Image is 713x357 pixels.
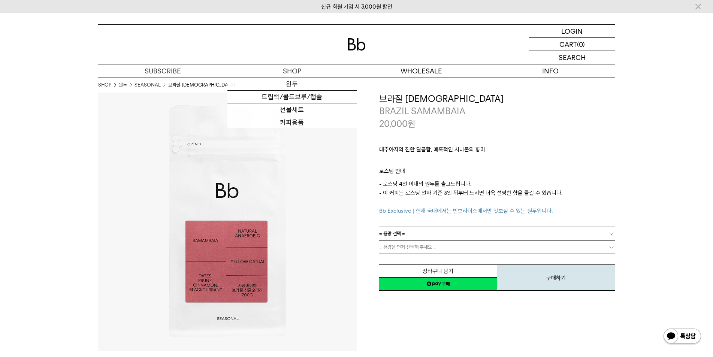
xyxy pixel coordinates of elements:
[379,167,615,179] p: 로스팅 안내
[529,38,615,51] a: CART (0)
[529,25,615,38] a: LOGIN
[98,81,111,89] a: SHOP
[379,179,615,215] p: - 로스팅 4일 이내의 원두를 출고드립니다. - 이 커피는 로스팅 일자 기준 3일 뒤부터 드시면 더욱 선명한 향을 즐길 수 있습니다.
[227,91,357,103] a: 드립백/콜드브루/캡슐
[321,3,392,10] a: 신규 회원 가입 시 3,000원 할인
[119,81,127,89] a: 원두
[663,328,702,346] img: 카카오톡 채널 1:1 채팅 버튼
[168,81,235,89] li: 브라질 [DEMOGRAPHIC_DATA]
[577,38,585,51] p: (0)
[486,64,615,78] p: INFO
[98,93,357,351] img: 브라질 사맘바이아
[98,64,227,78] a: SUBSCRIBE
[379,240,436,254] span: = 용량을 먼저 선택해 주세요 =
[497,264,615,291] button: 구매하기
[379,105,615,118] p: BRAZIL SAMAMBAIA
[379,118,416,130] p: 20,000
[559,51,586,64] p: SEARCH
[227,116,357,129] a: 커피용품
[348,38,366,51] img: 로고
[379,227,405,240] span: = 용량 선택 =
[227,64,357,78] a: SHOP
[561,25,583,37] p: LOGIN
[379,145,615,158] p: 대추야자의 진한 달콤함, 매혹적인 시나몬의 향미
[379,208,553,214] span: Bb Exclusive | 현재 국내에서는 빈브라더스에서만 맛보실 수 있는 원두입니다.
[379,158,615,167] p: ㅤ
[135,81,161,89] a: SEASONAL
[357,64,486,78] p: WHOLESALE
[227,103,357,116] a: 선물세트
[559,38,577,51] p: CART
[379,93,615,105] h3: 브라질 [DEMOGRAPHIC_DATA]
[379,264,497,278] button: 장바구니 담기
[408,118,416,129] span: 원
[227,78,357,91] a: 원두
[379,277,497,291] a: 새창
